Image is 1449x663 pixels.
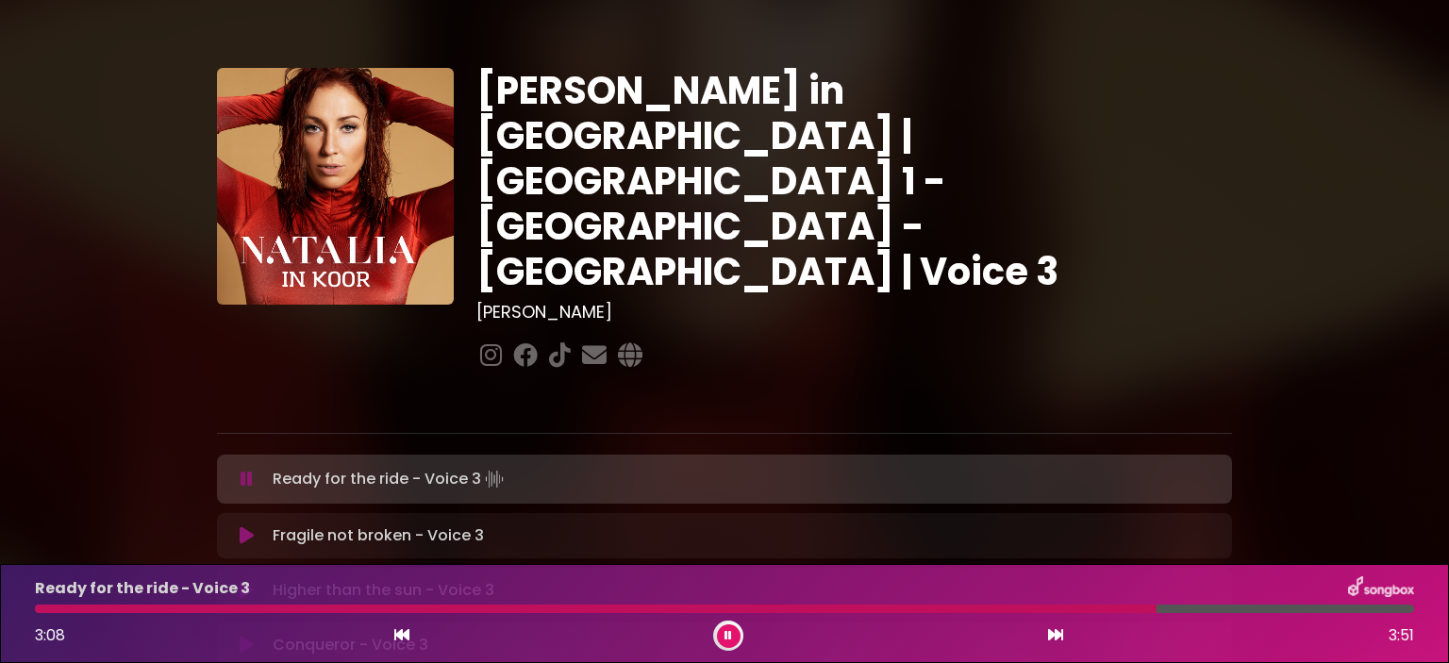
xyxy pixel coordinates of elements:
[217,68,454,305] img: YTVS25JmS9CLUqXqkEhs
[273,524,484,547] p: Fragile not broken - Voice 3
[481,466,508,492] img: waveform4.gif
[35,624,65,646] span: 3:08
[476,68,1232,294] h1: [PERSON_NAME] in [GEOGRAPHIC_DATA] | [GEOGRAPHIC_DATA] 1 - [GEOGRAPHIC_DATA] - [GEOGRAPHIC_DATA] ...
[35,577,250,600] p: Ready for the ride - Voice 3
[1348,576,1414,601] img: songbox-logo-white.png
[1389,624,1414,647] span: 3:51
[273,466,508,492] p: Ready for the ride - Voice 3
[476,302,1232,323] h3: [PERSON_NAME]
